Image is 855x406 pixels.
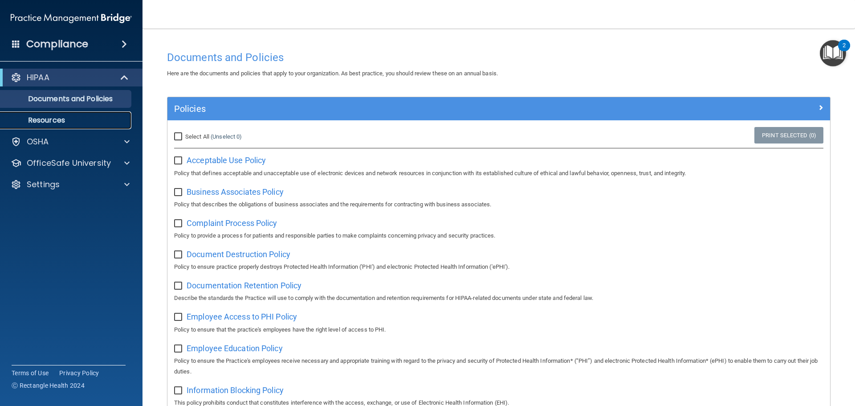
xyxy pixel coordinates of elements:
[211,133,242,140] a: (Unselect 0)
[174,168,823,179] p: Policy that defines acceptable and unacceptable use of electronic devices and network resources i...
[187,187,284,197] span: Business Associates Policy
[12,369,49,377] a: Terms of Use
[27,179,60,190] p: Settings
[174,133,184,140] input: Select All (Unselect 0)
[174,199,823,210] p: Policy that describes the obligations of business associates and the requirements for contracting...
[26,38,88,50] h4: Compliance
[820,40,846,66] button: Open Resource Center, 2 new notifications
[187,218,277,228] span: Complaint Process Policy
[27,158,111,168] p: OfficeSafe University
[174,262,823,272] p: Policy to ensure practice properly destroys Protected Health Information ('PHI') and electronic P...
[6,94,127,103] p: Documents and Policies
[167,52,831,63] h4: Documents and Policies
[754,127,823,144] a: Print Selected (0)
[11,158,130,168] a: OfficeSafe University
[12,381,85,390] span: Ⓒ Rectangle Health 2024
[27,136,49,147] p: OSHA
[843,45,846,57] div: 2
[6,116,127,125] p: Resources
[174,230,823,241] p: Policy to provide a process for patients and responsible parties to make complaints concerning pr...
[174,293,823,303] p: Describe the standards the Practice will use to comply with the documentation and retention requi...
[187,344,283,353] span: Employee Education Policy
[167,70,498,77] span: Here are the documents and policies that apply to your organization. As best practice, you should...
[27,72,49,83] p: HIPAA
[174,104,658,114] h5: Policies
[187,250,290,259] span: Document Destruction Policy
[11,9,132,27] img: PMB logo
[11,179,130,190] a: Settings
[11,72,129,83] a: HIPAA
[174,102,823,116] a: Policies
[187,312,297,321] span: Employee Access to PHI Policy
[174,324,823,335] p: Policy to ensure that the practice's employees have the right level of access to PHI.
[11,136,130,147] a: OSHA
[174,356,823,377] p: Policy to ensure the Practice's employees receive necessary and appropriate training with regard ...
[185,133,209,140] span: Select All
[187,385,284,395] span: Information Blocking Policy
[59,369,99,377] a: Privacy Policy
[187,281,301,290] span: Documentation Retention Policy
[187,156,266,165] span: Acceptable Use Policy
